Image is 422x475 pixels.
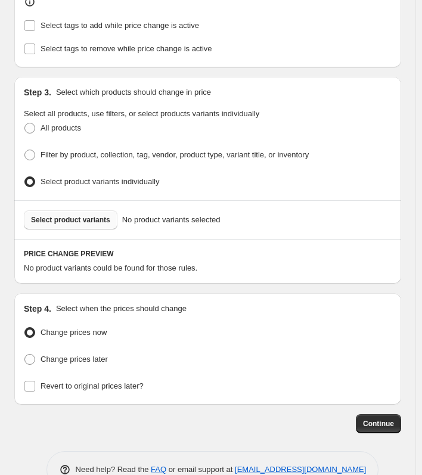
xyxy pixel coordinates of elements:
[356,414,401,433] button: Continue
[56,303,187,315] p: Select when the prices should change
[235,465,366,474] a: [EMAIL_ADDRESS][DOMAIN_NAME]
[41,150,309,159] span: Filter by product, collection, tag, vendor, product type, variant title, or inventory
[363,419,394,429] span: Continue
[56,86,211,98] p: Select which products should change in price
[24,249,392,259] h6: PRICE CHANGE PREVIEW
[41,381,144,390] span: Revert to original prices later?
[41,355,108,364] span: Change prices later
[41,44,212,53] span: Select tags to remove while price change is active
[24,303,51,315] h2: Step 4.
[24,210,117,229] button: Select product variants
[41,328,107,337] span: Change prices now
[24,86,51,98] h2: Step 3.
[122,214,221,226] span: No product variants selected
[31,215,110,225] span: Select product variants
[76,465,151,474] span: Need help? Read the
[41,123,81,132] span: All products
[41,177,159,186] span: Select product variants individually
[41,21,199,30] span: Select tags to add while price change is active
[151,465,166,474] a: FAQ
[24,263,197,272] span: No product variants could be found for those rules.
[24,109,259,118] span: Select all products, use filters, or select products variants individually
[166,465,235,474] span: or email support at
